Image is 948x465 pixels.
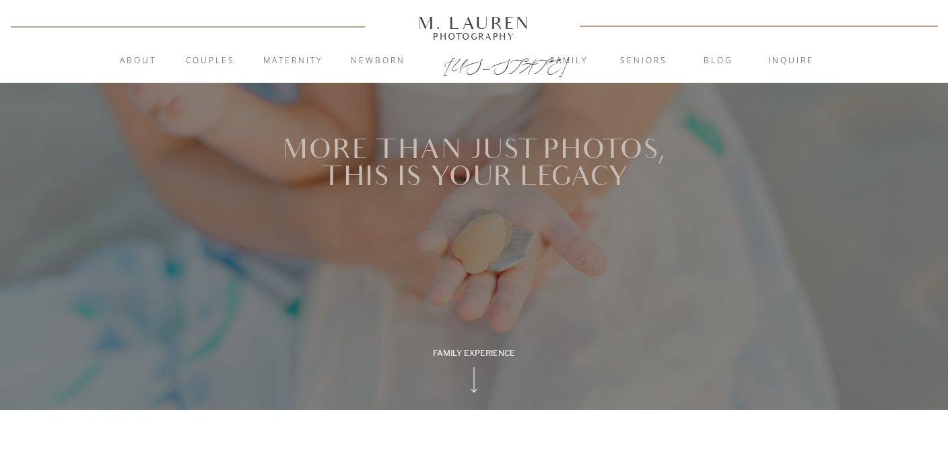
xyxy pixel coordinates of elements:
a: Seniors [607,55,680,68]
a: Maternity [257,55,329,68]
a: M. Lauren [378,15,570,30]
a: blog [682,55,755,68]
div: Family Experience [428,347,520,359]
a: Photography [412,33,536,40]
a: Family [533,55,605,68]
a: About [112,55,164,68]
a: inquire [755,55,827,68]
h1: More than just photos, this is your legacy [277,137,672,194]
a: Newborn [341,55,414,68]
a: [US_STATE] [444,55,505,71]
a: Couples [174,55,246,68]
